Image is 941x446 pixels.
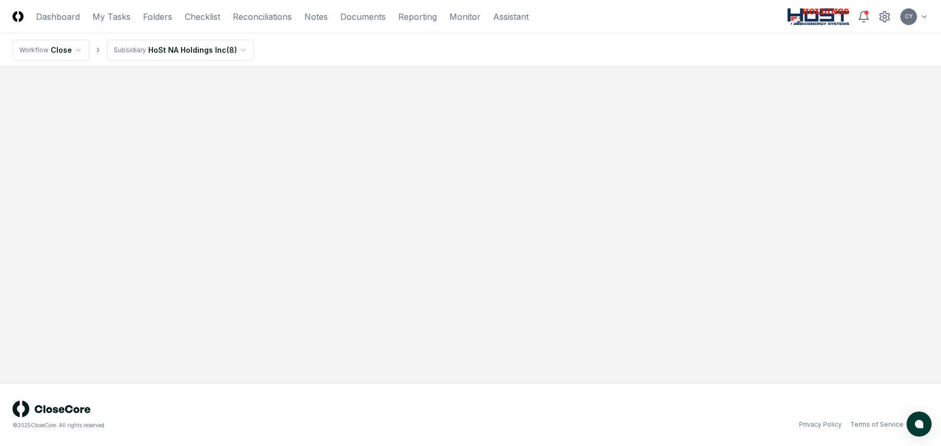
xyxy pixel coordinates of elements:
button: CY [899,7,918,26]
a: Reporting [398,10,437,23]
a: Checklist [185,10,220,23]
div: Subsidiary [114,45,146,55]
a: Reconciliations [233,10,292,23]
a: Documents [340,10,386,23]
img: Logo [13,11,23,22]
a: Terms of Service [850,420,903,429]
a: Dashboard [36,10,80,23]
a: Folders [143,10,172,23]
a: Privacy Policy [799,420,842,429]
img: logo [13,401,91,417]
a: Notes [304,10,328,23]
a: Assistant [493,10,529,23]
img: Host NA Holdings logo [788,8,850,25]
nav: breadcrumb [13,40,254,61]
div: © 2025 CloseCore. All rights reserved. [13,421,471,429]
a: Monitor [449,10,481,23]
a: My Tasks [92,10,130,23]
button: atlas-launcher [907,412,932,437]
span: CY [905,13,913,20]
div: Workflow [19,45,49,55]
